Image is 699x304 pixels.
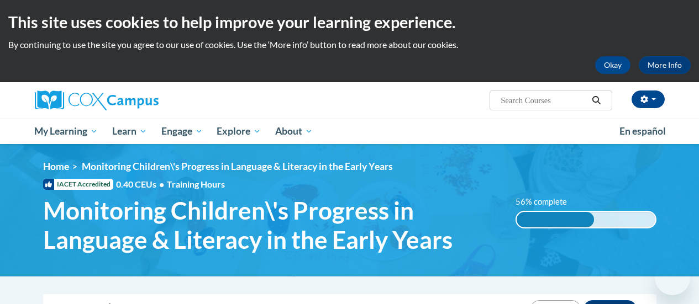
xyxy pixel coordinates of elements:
span: En español [619,125,666,137]
button: Search [588,94,605,107]
p: By continuing to use the site you agree to our use of cookies. Use the ‘More info’ button to read... [8,39,691,51]
label: 56% complete [516,196,579,208]
a: Learn [105,119,154,144]
a: Home [43,161,69,172]
button: Okay [595,56,630,74]
span: Learn [112,125,147,138]
span: Explore [217,125,261,138]
span: 0.40 CEUs [116,178,167,190]
span: Engage [161,125,203,138]
a: En español [612,120,673,143]
span: Monitoring Children\'s Progress in Language & Literacy in the Early Years [43,196,499,254]
span: Monitoring Children\'s Progress in Language & Literacy in the Early Years [82,161,393,172]
div: 56% complete [517,212,595,227]
input: Search Courses [500,94,588,107]
span: IACET Accredited [43,179,113,190]
a: More Info [639,56,691,74]
button: Account Settings [632,90,665,108]
span: About [275,125,313,138]
a: Engage [154,119,210,144]
a: My Learning [28,119,106,144]
div: Main menu [27,119,673,144]
span: Training Hours [167,179,225,189]
a: Cox Campus [35,90,234,110]
span: • [159,179,164,189]
h2: This site uses cookies to help improve your learning experience. [8,11,691,33]
img: Cox Campus [35,90,159,110]
span: My Learning [34,125,98,138]
a: About [268,119,320,144]
a: Explore [209,119,268,144]
iframe: Button to launch messaging window [655,260,690,295]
